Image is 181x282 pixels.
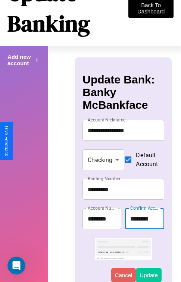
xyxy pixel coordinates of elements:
span: Default Account [136,151,158,169]
label: Confirm Account Number [130,205,160,211]
iframe: Intercom live chat [7,257,25,275]
button: Cancel [111,268,136,282]
label: Account Number [88,205,118,211]
button: Update [136,268,161,282]
label: Routing Number [88,175,121,182]
h4: Add new account [7,54,34,66]
div: Give Feedback [4,126,9,156]
h3: Update Bank: Banky McBankface [82,73,164,111]
label: Account Nickname [88,117,126,123]
div: Checking [82,149,124,170]
img: check [95,238,152,259]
